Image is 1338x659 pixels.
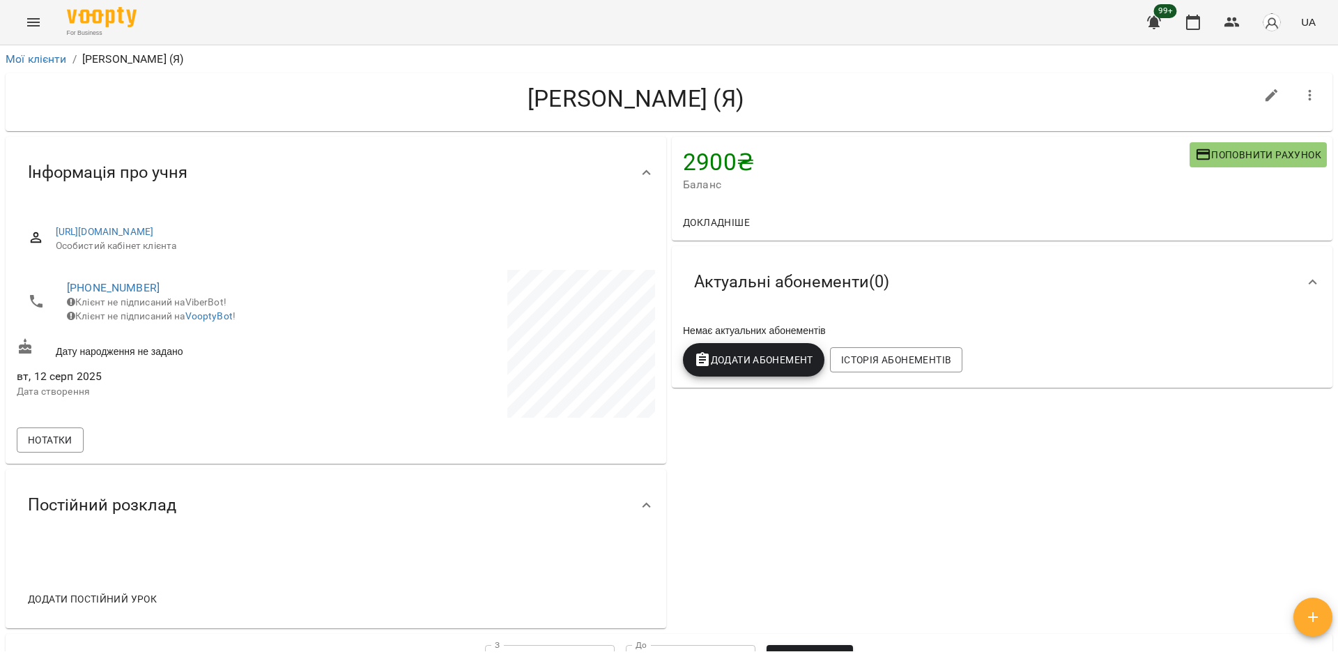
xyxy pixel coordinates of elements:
[67,281,160,294] a: [PHONE_NUMBER]
[56,239,644,253] span: Особистий кабінет клієнта
[683,214,750,231] span: Докладніше
[28,591,157,607] span: Додати постійний урок
[683,176,1190,193] span: Баланс
[1154,4,1177,18] span: 99+
[14,335,336,361] div: Дату народження не задано
[6,52,67,66] a: Мої клієнти
[694,271,889,293] span: Актуальні абонементи ( 0 )
[17,84,1255,113] h4: [PERSON_NAME] (Я)
[680,321,1324,340] div: Немає актуальних абонементів
[82,51,184,68] p: [PERSON_NAME] (Я)
[672,246,1332,318] div: Актуальні абонементи(0)
[17,427,84,453] button: Нотатки
[683,148,1190,176] h4: 2900 ₴
[72,51,77,68] li: /
[1295,9,1321,35] button: UA
[1301,15,1316,29] span: UA
[67,296,226,308] span: Клієнт не підписаний на ViberBot!
[28,494,176,516] span: Постійний розклад
[6,51,1332,68] nav: breadcrumb
[28,432,72,448] span: Нотатки
[17,368,333,385] span: вт, 12 серп 2025
[683,343,824,377] button: Додати Абонемент
[6,469,666,541] div: Постійний розклад
[185,310,233,321] a: VooptyBot
[56,226,154,237] a: [URL][DOMAIN_NAME]
[1190,142,1327,167] button: Поповнити рахунок
[841,351,951,368] span: Історія абонементів
[1262,13,1282,32] img: avatar_s.png
[677,210,755,235] button: Докладніше
[830,347,962,372] button: Історія абонементів
[6,137,666,209] div: Інформація про учня
[694,351,813,368] span: Додати Абонемент
[17,6,50,39] button: Menu
[1195,146,1321,163] span: Поповнити рахунок
[22,586,162,612] button: Додати постійний урок
[67,7,137,27] img: Voopty Logo
[67,29,137,38] span: For Business
[28,162,187,183] span: Інформація про учня
[67,310,236,321] span: Клієнт не підписаний на !
[17,385,333,399] p: Дата створення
